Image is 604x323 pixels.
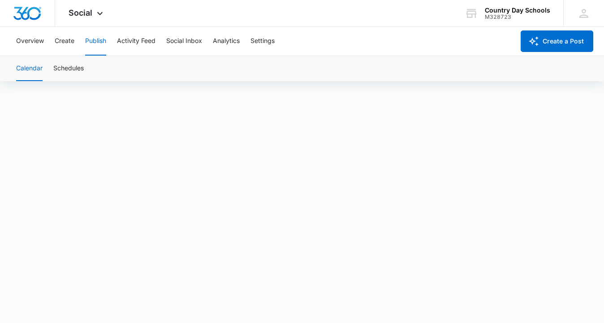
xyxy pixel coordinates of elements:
[85,27,106,56] button: Publish
[521,30,593,52] button: Create a Post
[16,56,43,81] button: Calendar
[16,27,44,56] button: Overview
[166,27,202,56] button: Social Inbox
[213,27,240,56] button: Analytics
[53,56,84,81] button: Schedules
[250,27,275,56] button: Settings
[55,27,74,56] button: Create
[485,14,550,20] div: account id
[69,8,92,17] span: Social
[485,7,550,14] div: account name
[117,27,155,56] button: Activity Feed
